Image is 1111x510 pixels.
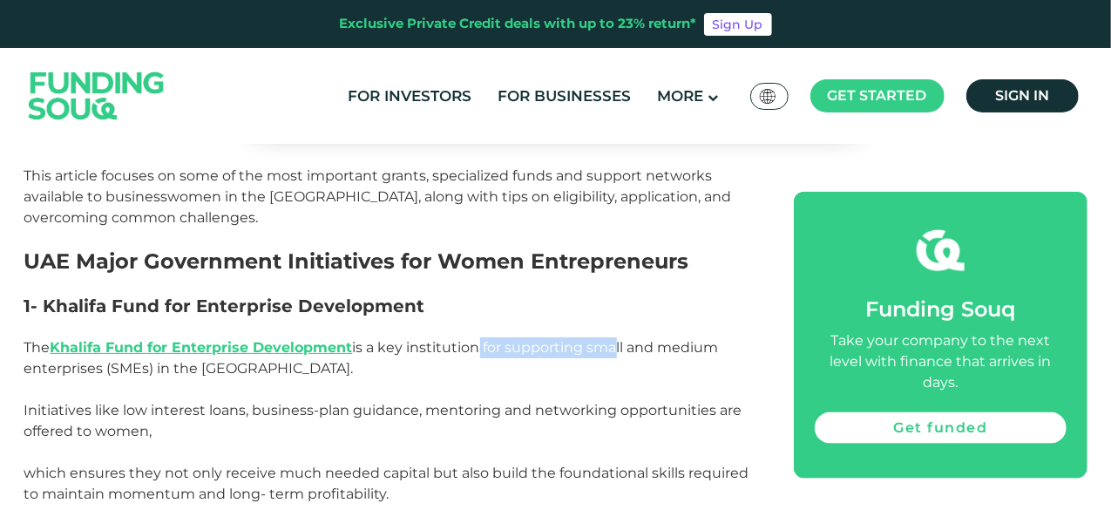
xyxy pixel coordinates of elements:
p: Initiatives like low interest loans, business-plan guidance, mentoring and networking opportuniti... [24,400,755,442]
div: Take your company to the next level with finance that arrives in days. [815,330,1066,393]
a: Get funded [815,412,1066,444]
span: Funding Souq [865,296,1015,322]
span: Get started [828,87,927,104]
span: More [657,87,703,105]
a: Khalifa Fund for Enterprise Development [51,339,353,356]
div: Exclusive Private Credit deals with up to 23% return* [340,14,697,34]
p: The is a key institution for supporting small and medium enterprises (SMEs) in the [GEOGRAPHIC_DA... [24,337,755,379]
a: For Businesses [493,82,635,111]
h3: 1- Khalifa Fund for Enterprise Development [24,296,755,316]
a: For Investors [343,82,476,111]
img: Logo [11,51,182,139]
p: which ensures they not only receive much needed capital but also build the foundational skills re... [24,463,755,505]
img: SA Flag [760,89,776,104]
img: fsicon [917,227,965,275]
p: This article focuses on some of the most important grants, specialized funds and support networks... [24,166,755,228]
a: Sign in [966,79,1079,112]
h2: UAE Major Government Initiatives for Women Entrepreneurs [24,249,755,275]
a: Sign Up [704,13,772,36]
span: Sign in [995,87,1049,104]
